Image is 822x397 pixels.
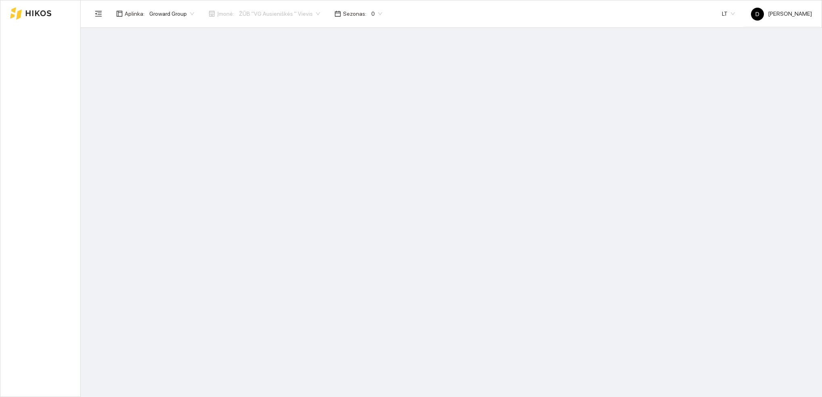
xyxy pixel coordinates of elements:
span: menu-fold [95,10,102,17]
span: LT [722,8,735,20]
span: calendar [335,10,341,17]
span: Groward Group [149,8,194,20]
span: layout [116,10,123,17]
span: D [755,8,759,21]
span: shop [209,10,215,17]
span: Sezonas : [343,9,366,18]
button: menu-fold [90,6,107,22]
span: 0 [371,8,382,20]
span: [PERSON_NAME] [751,10,812,17]
span: Įmonė : [217,9,234,18]
span: ŽŪB "VG Ausieniškės " Vievis [239,8,320,20]
span: Aplinka : [125,9,144,18]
